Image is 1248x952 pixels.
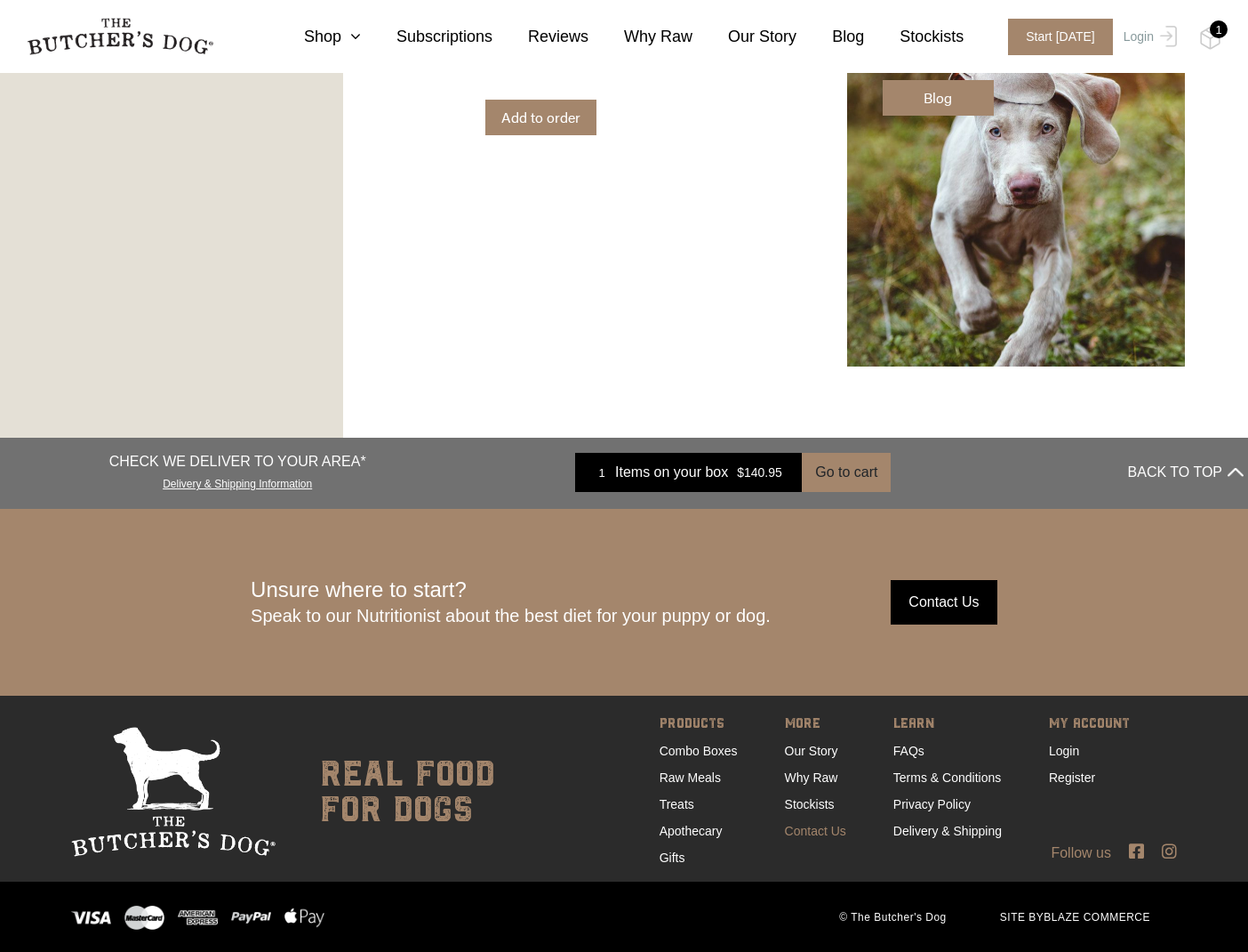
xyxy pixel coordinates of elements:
[1199,27,1221,50] img: TBD_Cart-Full.png
[883,80,994,116] a: Blog
[785,713,846,738] span: MORE
[660,797,694,811] a: Treats
[990,19,1119,55] a: Start [DATE]
[785,797,835,811] a: Stockists
[163,473,312,490] a: Delivery & Shipping Information
[588,464,615,481] div: 1
[1210,20,1228,38] div: 1
[692,25,796,49] a: Our Story
[893,713,1002,738] span: LEARN
[785,824,846,838] a: Contact Us
[1128,451,1244,494] button: BACK TO TOP
[1119,19,1177,55] a: Login
[109,451,366,472] p: CHECK WE DELIVER TO YOUR AREA*
[588,25,692,49] a: Why Raw
[361,25,492,49] a: Subscriptions
[575,453,802,492] a: 1 Items on your box $140.95
[1008,19,1113,55] span: Start [DATE]
[660,851,685,865] a: Gifts
[1049,744,1079,758] a: Login
[660,824,723,838] a: Apothecary
[812,909,972,925] span: © The Butcher's Dog
[492,25,588,49] a: Reviews
[796,25,864,49] a: Blog
[891,580,997,625] input: Contact Us
[737,465,782,480] bdi: 140.95
[785,770,838,785] a: Why Raw
[660,770,721,785] a: Raw Meals
[1044,911,1150,924] a: BLAZE COMMERCE
[615,462,728,483] span: Items on your box
[485,100,596,135] a: Add to order
[660,744,738,758] a: Combo Boxes
[893,824,1002,838] a: Delivery & Shipping
[737,465,744,480] span: $
[1049,713,1130,738] span: MY ACCOUNT
[802,453,891,492] button: Go to cart
[893,797,971,811] a: Privacy Policy
[251,577,771,627] div: Unsure where to start?
[268,25,361,49] a: Shop
[973,909,1177,925] span: SITE BY
[1049,770,1095,785] a: Register
[893,770,1001,785] a: Terms & Conditions
[893,744,924,758] a: FAQs
[251,606,771,625] span: Speak to our Nutritionist about the best diet for your puppy or dog.
[660,713,738,738] span: PRODUCTS
[785,744,838,758] a: Our Story
[302,727,495,857] div: real food for dogs
[864,25,964,49] a: Stockists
